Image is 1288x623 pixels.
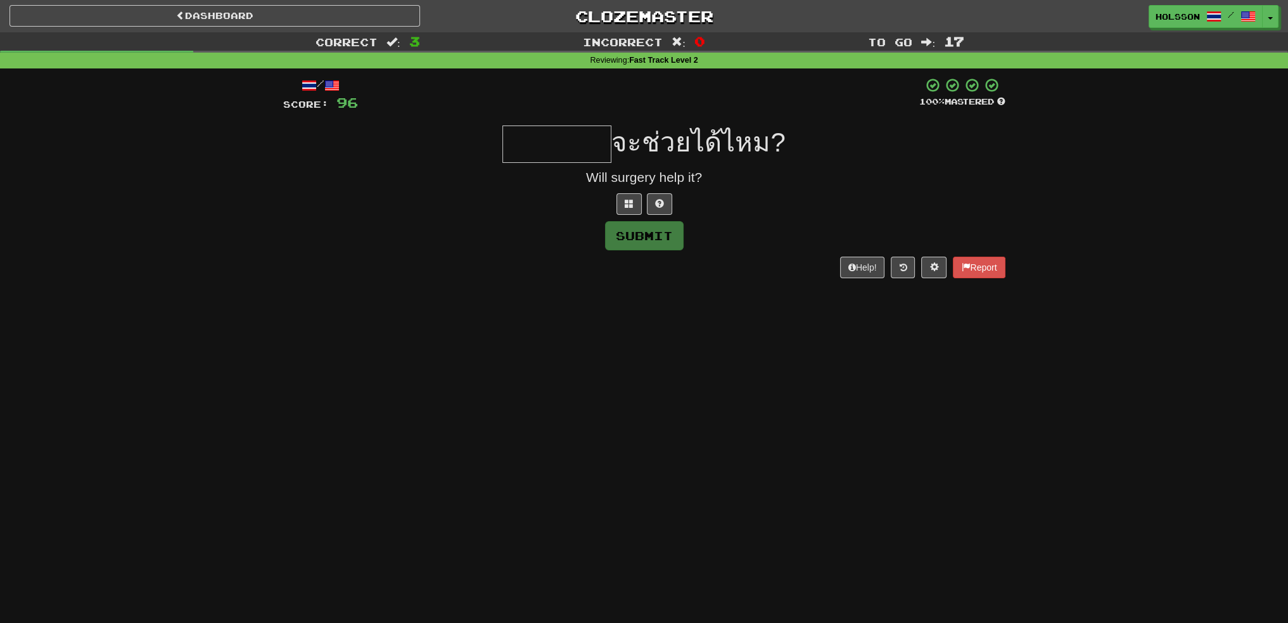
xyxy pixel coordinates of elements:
[1228,10,1234,19] span: /
[629,56,698,65] strong: Fast Track Level 2
[616,193,642,215] button: Switch sentence to multiple choice alt+p
[605,221,684,250] button: Submit
[439,5,850,27] a: Clozemaster
[868,35,912,48] span: To go
[840,257,885,278] button: Help!
[386,37,400,48] span: :
[316,35,378,48] span: Correct
[647,193,672,215] button: Single letter hint - you only get 1 per sentence and score half the points! alt+h
[921,37,935,48] span: :
[672,37,685,48] span: :
[10,5,420,27] a: Dashboard
[611,127,785,157] span: จะช่วยได้ไหม?
[694,34,705,49] span: 0
[583,35,663,48] span: Incorrect
[283,77,358,93] div: /
[283,99,329,110] span: Score:
[283,168,1005,187] div: Will surgery help it?
[944,34,964,49] span: 17
[409,34,420,49] span: 3
[919,96,1005,108] div: Mastered
[336,94,358,110] span: 96
[953,257,1005,278] button: Report
[1149,5,1263,28] a: holsson /
[919,96,945,106] span: 100 %
[1156,11,1200,22] span: holsson
[891,257,915,278] button: Round history (alt+y)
